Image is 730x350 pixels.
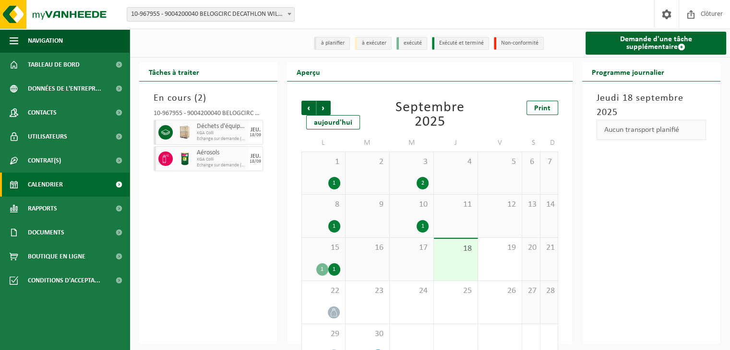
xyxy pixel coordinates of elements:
span: 21 [545,243,553,253]
span: 28 [545,286,553,296]
span: KGA Colli [197,130,246,136]
span: 11 [439,199,473,210]
div: 2 [417,177,429,189]
span: 1 [307,157,340,167]
h3: En cours ( ) [154,91,263,105]
span: 27 [527,286,535,296]
li: à planifier [314,37,350,50]
td: V [478,134,522,152]
span: 2 [198,93,203,103]
td: J [434,134,478,152]
span: Tableau de bord [28,53,80,77]
h3: Jeudi 18 septembre 2025 [597,91,706,120]
span: Contrat(s) [28,149,61,173]
img: PB-WB-1440-WDN-00-00 [178,125,192,140]
span: 26 [483,286,517,296]
span: 20 [527,243,535,253]
span: Calendrier [28,173,63,197]
span: 2 [350,157,384,167]
a: Demande d'une tâche supplémentaire [586,32,726,55]
div: JEU. [251,127,261,133]
span: 29 [307,329,340,339]
div: 1 [417,220,429,233]
span: Documents [28,221,64,245]
a: Print [527,101,558,115]
td: L [301,134,346,152]
span: 4 [439,157,473,167]
span: Déchets d'équipements électriques et électroniques - Sans tubes cathodiques [197,123,246,130]
span: KGA Colli [197,157,246,163]
div: 10-967955 - 9004200040 BELOGCIRC DECATHLON WILLEBROEK - WILLEBROEK [154,110,263,120]
div: 1 [328,177,340,189]
span: Suivant [316,101,331,115]
span: 16 [350,243,384,253]
span: 10-967955 - 9004200040 BELOGCIRC DECATHLON WILLEBROEK - WILLEBROEK [127,8,294,21]
span: 18 [439,244,473,254]
h2: Programme journalier [582,62,674,81]
span: Contacts [28,101,57,125]
img: PB-OT-0200-MET-00-03 [178,152,192,166]
span: 22 [307,286,340,296]
span: 19 [483,243,517,253]
div: 1 [328,263,340,276]
div: 1 [328,220,340,233]
span: 7 [545,157,553,167]
div: 18/09 [250,159,261,164]
span: Echange sur demande (déplacement exclu) [197,136,246,142]
td: M [346,134,390,152]
span: Conditions d'accepta... [28,268,100,292]
div: JEU. [251,153,261,159]
span: 30 [350,329,384,339]
span: 12 [483,199,517,210]
span: 3 [395,157,429,167]
span: Rapports [28,197,57,221]
span: Utilisateurs [28,125,67,149]
div: Aucun transport planifié [597,120,706,140]
span: 5 [483,157,517,167]
span: 9 [350,199,384,210]
span: Print [534,105,550,112]
span: 15 [307,243,340,253]
li: à exécuter [355,37,392,50]
td: D [540,134,559,152]
span: Précédent [301,101,316,115]
span: Aérosols [197,149,246,157]
span: 17 [395,243,429,253]
h2: Aperçu [287,62,330,81]
td: S [522,134,540,152]
span: 25 [439,286,473,296]
li: Non-conformité [494,37,544,50]
span: Echange sur demande (déplacement exclu) [197,163,246,168]
span: Boutique en ligne [28,245,85,268]
span: 13 [527,199,535,210]
div: 18/09 [250,133,261,138]
span: 8 [307,199,340,210]
span: 6 [527,157,535,167]
div: Septembre 2025 [385,101,475,129]
li: Exécuté et terminé [432,37,489,50]
div: aujourd'hui [306,115,360,129]
div: 1 [316,263,328,276]
li: exécuté [396,37,427,50]
span: 10-967955 - 9004200040 BELOGCIRC DECATHLON WILLEBROEK - WILLEBROEK [127,7,295,22]
span: Données de l'entrepr... [28,77,101,101]
span: 24 [395,286,429,296]
span: 23 [350,286,384,296]
span: Navigation [28,29,63,53]
td: M [390,134,434,152]
span: 14 [545,199,553,210]
span: 10 [395,199,429,210]
h2: Tâches à traiter [139,62,209,81]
